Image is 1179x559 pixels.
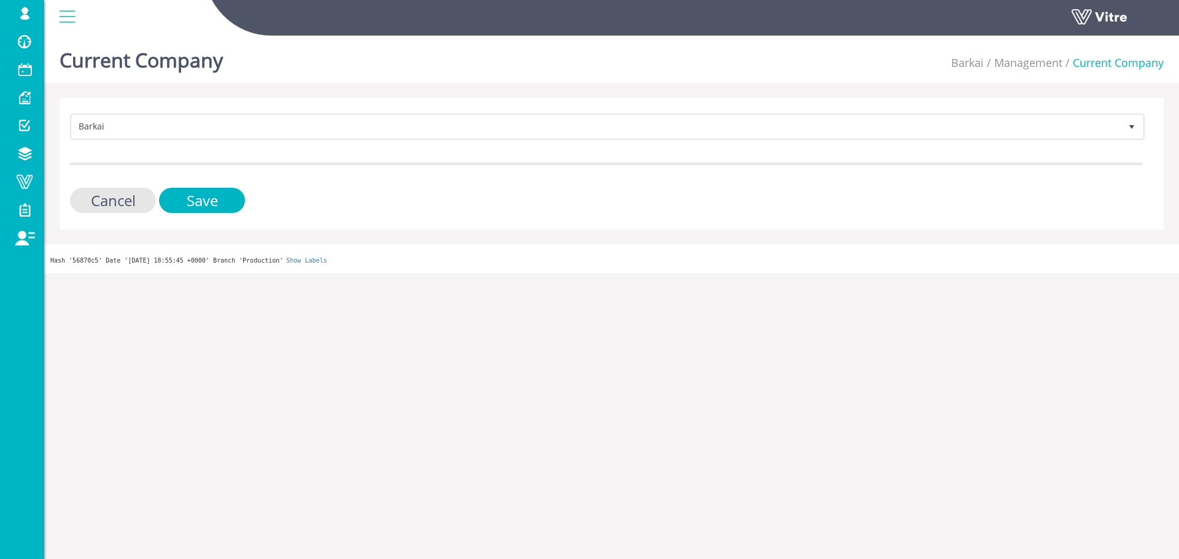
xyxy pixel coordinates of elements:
span: Hash '56870c5' Date '[DATE] 18:55:45 +0000' Branch 'Production' [50,257,283,264]
span: Barkai [72,115,1121,137]
h1: Current Company [60,31,223,83]
a: Show Labels [286,257,327,264]
a: Barkai [951,55,984,70]
li: Management [984,55,1062,71]
input: Cancel [70,188,156,213]
li: Current Company [1062,55,1164,71]
span: select [1121,115,1143,137]
input: Save [159,188,245,213]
